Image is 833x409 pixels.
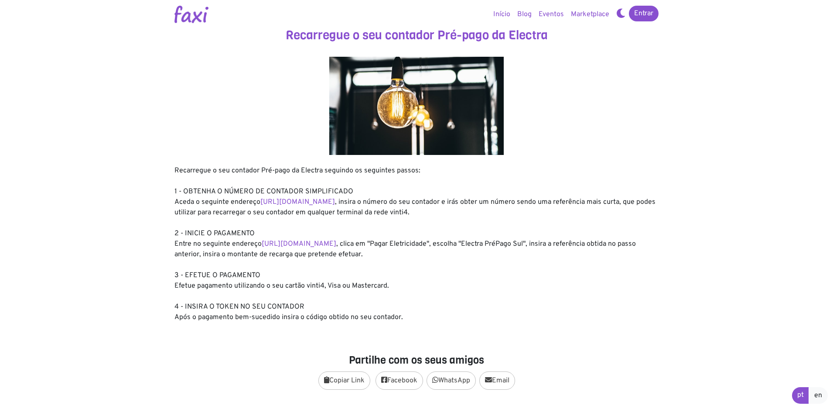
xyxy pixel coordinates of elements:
[479,371,515,390] a: Email
[174,6,208,23] img: Logotipo Faxi Online
[629,6,659,21] a: Entrar
[318,371,370,390] button: Copiar Link
[490,6,514,23] a: Início
[535,6,567,23] a: Eventos
[174,354,659,367] h4: Partilhe com os seus amigos
[262,240,336,248] a: [URL][DOMAIN_NAME]
[174,165,659,323] div: Recarregue o seu contador Pré-pago da Electra seguindo os seguintes passos: 1 - OBTENHA O NÚMERO ...
[260,198,335,206] a: [URL][DOMAIN_NAME]
[567,6,613,23] a: Marketplace
[376,371,423,390] a: Facebook
[427,371,476,390] a: WhatsApp
[809,387,828,404] a: en
[329,57,504,155] img: energy.jpg
[792,387,809,404] a: pt
[174,28,659,43] h3: Recarregue o seu contador Pré-pago da Electra
[514,6,535,23] a: Blog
